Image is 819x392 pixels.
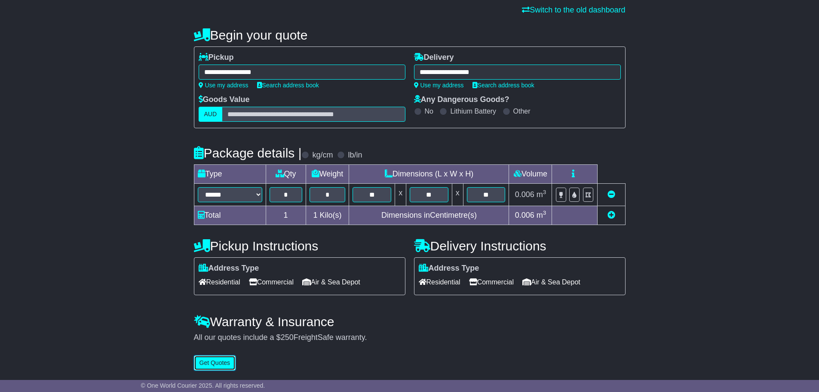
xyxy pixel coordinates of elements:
span: 0.006 [515,211,534,219]
label: Address Type [419,264,479,273]
td: x [395,184,406,206]
a: Search address book [257,82,319,89]
td: Dimensions (L x W x H) [349,165,509,184]
td: Kilo(s) [306,206,349,225]
span: © One World Courier 2025. All rights reserved. [141,382,265,389]
h4: Pickup Instructions [194,239,405,253]
td: Dimensions in Centimetre(s) [349,206,509,225]
a: Switch to the old dashboard [522,6,625,14]
button: Get Quotes [194,355,236,370]
span: Commercial [249,275,294,289]
label: Lithium Battery [450,107,496,115]
td: Weight [306,165,349,184]
span: Residential [199,275,240,289]
span: Commercial [469,275,514,289]
td: Volume [509,165,552,184]
span: 0.006 [515,190,534,199]
span: 250 [281,333,294,342]
a: Use my address [199,82,248,89]
sup: 3 [543,210,546,216]
span: 1 [313,211,317,219]
label: Any Dangerous Goods? [414,95,509,105]
div: All our quotes include a $ FreightSafe warranty. [194,333,626,343]
h4: Delivery Instructions [414,239,626,253]
sup: 3 [543,189,546,195]
h4: Begin your quote [194,28,626,42]
label: Other [513,107,531,115]
span: m [537,190,546,199]
label: Delivery [414,53,454,62]
td: Qty [266,165,306,184]
span: Residential [419,275,460,289]
td: Type [194,165,266,184]
label: Pickup [199,53,234,62]
td: 1 [266,206,306,225]
label: kg/cm [312,151,333,160]
a: Add new item [607,211,615,219]
span: m [537,211,546,219]
label: Goods Value [199,95,250,105]
span: Air & Sea Depot [302,275,360,289]
label: AUD [199,107,223,122]
span: Air & Sea Depot [522,275,580,289]
label: No [425,107,433,115]
a: Remove this item [607,190,615,199]
label: Address Type [199,264,259,273]
label: lb/in [348,151,362,160]
td: Total [194,206,266,225]
a: Use my address [414,82,464,89]
td: x [452,184,463,206]
a: Search address book [472,82,534,89]
h4: Package details | [194,146,302,160]
h4: Warranty & Insurance [194,315,626,329]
